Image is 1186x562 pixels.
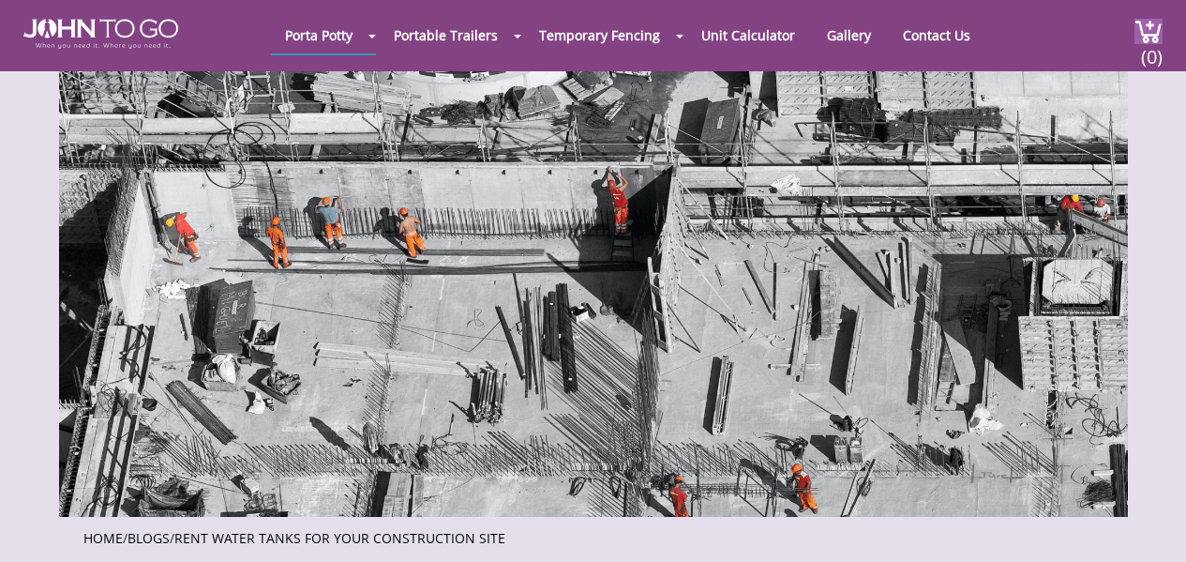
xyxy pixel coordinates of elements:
[23,19,178,49] img: JOHN to go
[687,17,809,53] a: Unit Calculator
[83,529,123,547] a: Home
[1140,29,1163,69] span: (0)
[813,17,885,53] a: Gallery
[889,17,984,53] a: Contact Us
[380,17,512,53] a: Portable Trailers
[525,17,674,53] a: Temporary Fencing
[271,17,367,53] a: Porta Potty
[1134,19,1163,44] img: cart a
[83,524,1103,548] ul: / /
[128,529,170,547] a: Blogs
[174,529,505,547] a: Rent Water Tanks for Your Construction Site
